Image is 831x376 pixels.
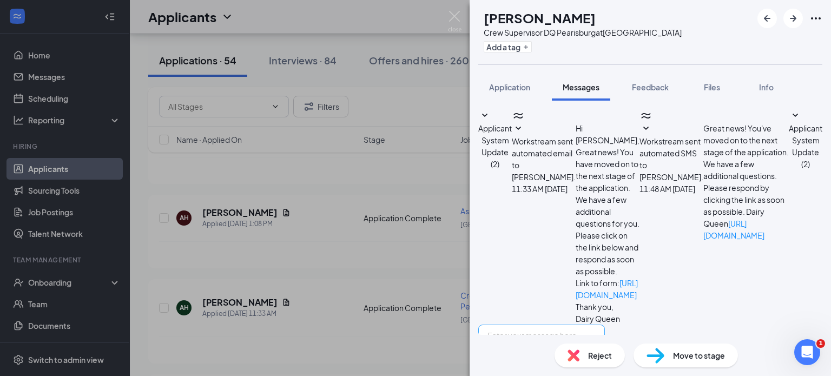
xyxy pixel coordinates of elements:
svg: SmallChevronDown [789,109,802,122]
span: Info [759,82,774,92]
svg: SmallChevronDown [478,109,491,122]
svg: ArrowLeftNew [761,12,774,25]
svg: WorkstreamLogo [639,109,652,122]
span: Messages [563,82,599,92]
span: Move to stage [673,349,725,361]
span: [DATE] 11:48 AM [639,183,695,195]
p: Hi [PERSON_NAME], [576,122,639,146]
h1: [PERSON_NAME] [484,9,596,27]
span: Applicant System Update (2) [789,123,822,169]
span: [DATE] 11:33 AM [512,183,568,195]
svg: WorkstreamLogo [512,109,525,122]
button: SmallChevronDownApplicant System Update (2) [478,109,512,170]
span: Workstream sent automated email to [PERSON_NAME]. [512,136,576,182]
span: Workstream sent automated SMS to [PERSON_NAME]. [639,136,703,182]
svg: SmallChevronDown [512,122,525,135]
iframe: Intercom live chat [794,339,820,365]
p: Link to form: [576,277,639,301]
p: Thank you, [576,301,639,313]
svg: SmallChevronDown [639,122,652,135]
svg: ArrowRight [787,12,800,25]
a: [URL][DOMAIN_NAME] [703,219,764,240]
button: SmallChevronDownApplicant System Update (2) [789,109,822,170]
span: Reject [588,349,612,361]
svg: Ellipses [809,12,822,25]
div: Crew Supervisor DQ Pearisburg at [GEOGRAPHIC_DATA] [484,27,682,38]
span: Files [704,82,720,92]
button: ArrowRight [783,9,803,28]
p: Great news! You have moved on to the next stage of the application. [576,146,639,194]
span: Feedback [632,82,669,92]
span: Application [489,82,530,92]
p: We have a few additional questions for you. Please click on the link below and respond as soon as... [576,194,639,277]
button: ArrowLeftNew [757,9,777,28]
button: PlusAdd a tag [484,41,532,52]
svg: Plus [523,44,529,50]
span: 1 [816,339,825,348]
p: Dairy Queen [576,313,639,325]
span: Great news! You've moved on to the next stage of the application. We have a few additional questi... [703,123,789,240]
span: Applicant System Update (2) [478,123,512,169]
